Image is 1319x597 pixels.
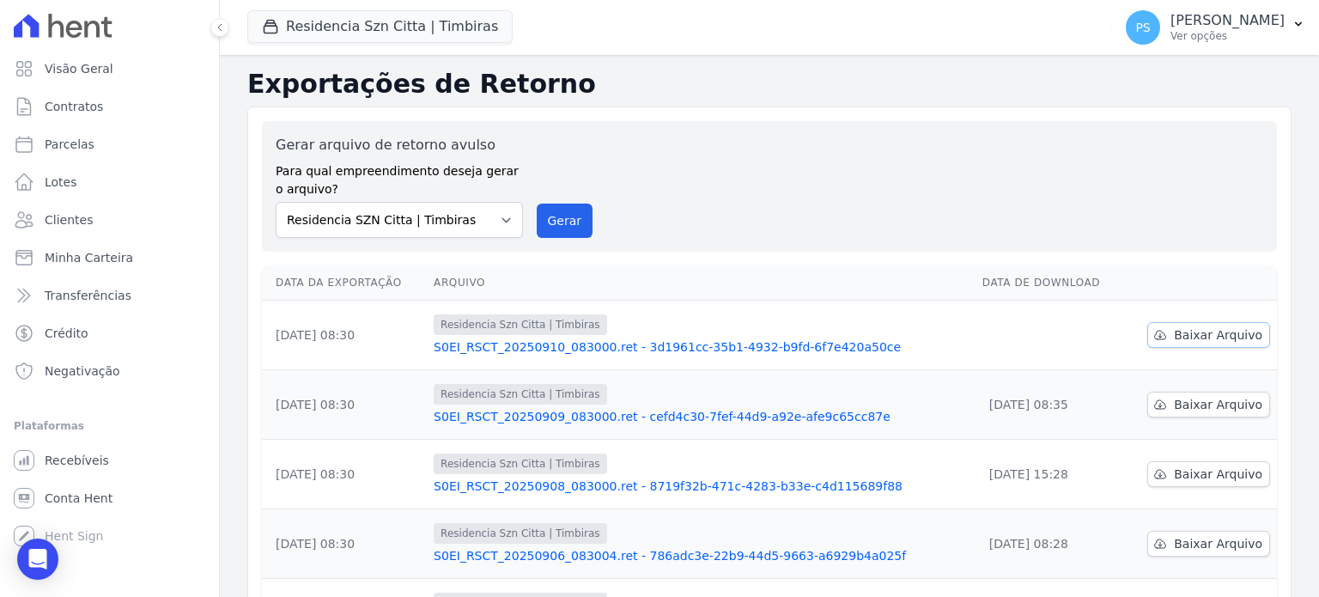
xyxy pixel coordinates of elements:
a: Crédito [7,316,212,350]
a: Transferências [7,278,212,313]
button: Gerar [537,204,593,238]
td: [DATE] 08:28 [976,509,1124,579]
span: Clientes [45,211,93,228]
span: Residencia Szn Citta | Timbiras [434,314,606,335]
a: S0EI_RSCT_20250909_083000.ret - cefd4c30-7fef-44d9-a92e-afe9c65cc87e [434,408,969,425]
a: Conta Hent [7,481,212,515]
a: Baixar Arquivo [1147,461,1270,487]
a: Baixar Arquivo [1147,392,1270,417]
span: Minha Carteira [45,249,133,266]
a: Parcelas [7,127,212,161]
a: S0EI_RSCT_20250906_083004.ret - 786adc3e-22b9-44d5-9663-a6929b4a025f [434,547,969,564]
span: Conta Hent [45,490,112,507]
div: Open Intercom Messenger [17,539,58,580]
a: Minha Carteira [7,241,212,275]
a: Clientes [7,203,212,237]
span: Baixar Arquivo [1174,535,1262,552]
button: PS [PERSON_NAME] Ver opções [1112,3,1319,52]
span: Parcelas [45,136,94,153]
a: S0EI_RSCT_20250908_083000.ret - 8719f32b-471c-4283-b33e-c4d115689f88 [434,478,969,495]
td: [DATE] 08:30 [262,301,427,370]
a: Visão Geral [7,52,212,86]
label: Gerar arquivo de retorno avulso [276,135,523,155]
span: Residencia Szn Citta | Timbiras [434,454,606,474]
p: [PERSON_NAME] [1170,12,1285,29]
a: Contratos [7,89,212,124]
td: [DATE] 08:30 [262,440,427,509]
div: Plataformas [14,416,205,436]
th: Data de Download [976,265,1124,301]
span: Lotes [45,174,77,191]
label: Para qual empreendimento deseja gerar o arquivo? [276,155,523,198]
span: Residencia Szn Citta | Timbiras [434,384,606,405]
button: Residencia Szn Citta | Timbiras [247,10,513,43]
a: Baixar Arquivo [1147,531,1270,557]
a: S0EI_RSCT_20250910_083000.ret - 3d1961cc-35b1-4932-b9fd-6f7e420a50ce [434,338,969,356]
span: Baixar Arquivo [1174,396,1262,413]
th: Arquivo [427,265,976,301]
td: [DATE] 15:28 [976,440,1124,509]
span: Baixar Arquivo [1174,466,1262,483]
td: [DATE] 08:30 [262,509,427,579]
td: [DATE] 08:30 [262,370,427,440]
span: Contratos [45,98,103,115]
p: Ver opções [1170,29,1285,43]
span: Recebíveis [45,452,109,469]
span: Visão Geral [45,60,113,77]
span: Crédito [45,325,88,342]
span: Transferências [45,287,131,304]
span: Baixar Arquivo [1174,326,1262,344]
td: [DATE] 08:35 [976,370,1124,440]
span: PS [1135,21,1150,34]
th: Data da Exportação [262,265,427,301]
a: Lotes [7,165,212,199]
span: Residencia Szn Citta | Timbiras [434,523,606,544]
h2: Exportações de Retorno [247,69,1292,100]
a: Recebíveis [7,443,212,478]
span: Negativação [45,362,120,380]
a: Baixar Arquivo [1147,322,1270,348]
a: Negativação [7,354,212,388]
